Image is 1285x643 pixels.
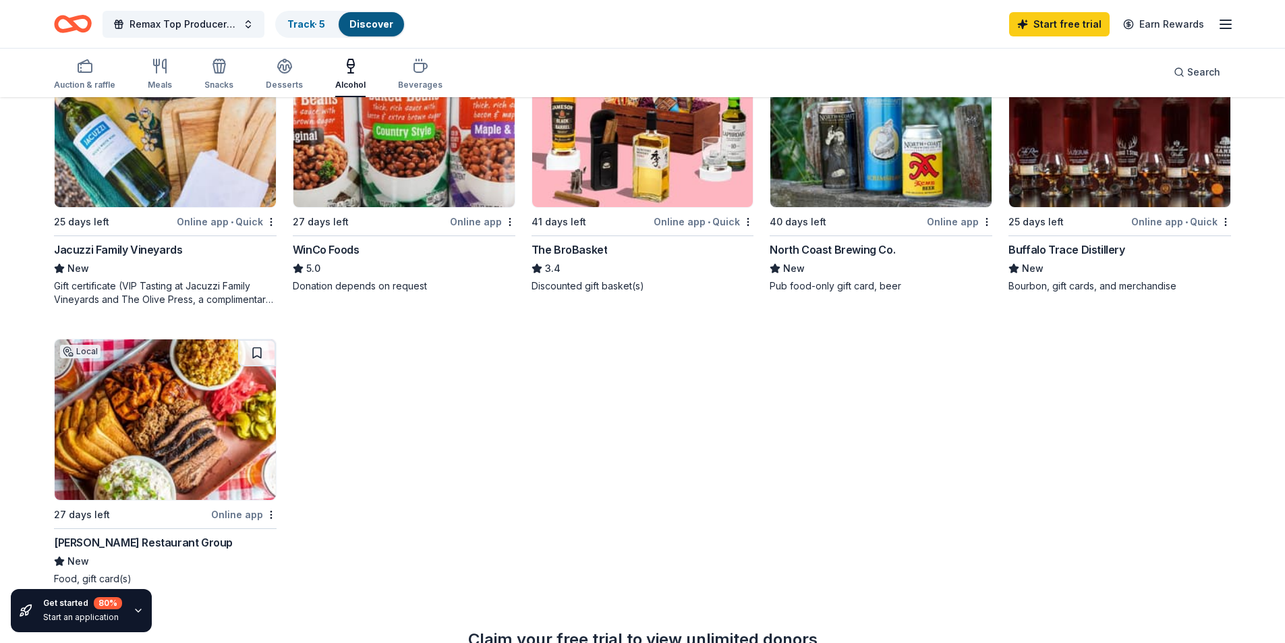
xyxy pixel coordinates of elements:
button: Auction & raffle [54,53,115,97]
img: Image for Jacuzzi Family Vineyards [55,47,276,207]
div: Alcohol [335,80,366,90]
div: Meals [148,80,172,90]
span: Search [1187,64,1220,80]
a: Image for WinCo Foods27 days leftOnline appWinCo Foods5.0Donation depends on request [293,46,515,293]
div: Online app [211,506,277,523]
img: Image for Buffalo Trace Distillery [1009,47,1230,207]
div: Food, gift card(s) [54,572,277,586]
div: Buffalo Trace Distillery [1008,242,1124,258]
button: Beverages [398,53,442,97]
span: 3.4 [545,260,561,277]
div: Donation depends on request [293,279,515,293]
a: Image for North Coast Brewing Co.Local40 days leftOnline appNorth Coast Brewing Co.NewPub food-on... [770,46,992,293]
span: 5.0 [306,260,320,277]
img: Image for North Coast Brewing Co. [770,47,992,207]
button: Track· 5Discover [275,11,405,38]
button: Desserts [266,53,303,97]
div: Discounted gift basket(s) [532,279,754,293]
a: Earn Rewards [1115,12,1212,36]
a: Track· 5 [287,18,325,30]
div: Online app [450,213,515,230]
a: Start free trial [1009,12,1110,36]
button: Remax Top Producer Annual CHOC Charity Poker Event [103,11,264,38]
div: Online app [927,213,992,230]
a: Image for Buffalo Trace Distillery6 applieslast week25 days leftOnline app•QuickBuffalo Trace Dis... [1008,46,1231,293]
div: 25 days left [1008,214,1064,230]
button: Meals [148,53,172,97]
div: 27 days left [293,214,349,230]
div: Get started [43,597,122,609]
div: Online app Quick [1131,213,1231,230]
div: Jacuzzi Family Vineyards [54,242,182,258]
span: New [67,553,89,569]
span: New [1022,260,1044,277]
div: Gift certificate (VIP Tasting at Jacuzzi Family Vineyards and The Olive Press, a complimentary ch... [54,279,277,306]
span: • [231,217,233,227]
a: Image for Jacuzzi Family VineyardsLocal25 days leftOnline app•QuickJacuzzi Family VineyardsNewGif... [54,46,277,306]
button: Snacks [204,53,233,97]
a: Image for The BroBasket12 applieslast week41 days leftOnline app•QuickThe BroBasket3.4Discounted ... [532,46,754,293]
img: Image for Cohn Restaurant Group [55,339,276,500]
div: Desserts [266,80,303,90]
span: • [1185,217,1188,227]
button: Search [1163,59,1231,86]
div: The BroBasket [532,242,608,258]
a: Home [54,8,92,40]
img: Image for WinCo Foods [293,47,515,207]
a: Discover [349,18,393,30]
div: Bourbon, gift cards, and merchandise [1008,279,1231,293]
a: Image for Cohn Restaurant GroupLocal27 days leftOnline app[PERSON_NAME] Restaurant GroupNewFood, ... [54,339,277,586]
div: Beverages [398,80,442,90]
div: Local [60,345,101,358]
div: Start an application [43,612,122,623]
button: Alcohol [335,53,366,97]
div: 41 days left [532,214,586,230]
div: Online app Quick [654,213,753,230]
div: [PERSON_NAME] Restaurant Group [54,534,233,551]
div: Online app Quick [177,213,277,230]
div: Auction & raffle [54,80,115,90]
div: 40 days left [770,214,826,230]
span: New [67,260,89,277]
div: 25 days left [54,214,109,230]
div: North Coast Brewing Co. [770,242,895,258]
div: Snacks [204,80,233,90]
span: Remax Top Producer Annual CHOC Charity Poker Event [130,16,237,32]
div: 80 % [94,597,122,609]
img: Image for The BroBasket [532,47,753,207]
span: • [708,217,710,227]
div: 27 days left [54,507,110,523]
span: New [783,260,805,277]
div: Pub food-only gift card, beer [770,279,992,293]
div: WinCo Foods [293,242,360,258]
